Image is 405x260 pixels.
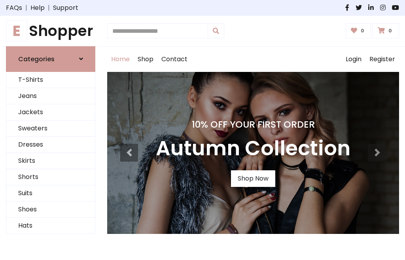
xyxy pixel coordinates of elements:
h1: Shopper [6,22,95,40]
a: Help [30,3,45,13]
a: FAQs [6,3,22,13]
a: Shop Now [231,170,275,187]
a: Sweaters [6,121,95,137]
a: Contact [157,47,191,72]
a: Suits [6,185,95,202]
a: Support [53,3,78,13]
span: 0 [386,27,394,34]
a: Categories [6,46,95,72]
span: E [6,20,27,41]
a: Shop [134,47,157,72]
h6: Categories [18,55,55,63]
a: 0 [373,23,399,38]
a: Skirts [6,153,95,169]
a: Jackets [6,104,95,121]
a: 0 [346,23,371,38]
a: T-Shirts [6,72,95,88]
a: Shoes [6,202,95,218]
span: | [22,3,30,13]
a: Shorts [6,169,95,185]
a: Login [342,47,365,72]
a: Jeans [6,88,95,104]
span: | [45,3,53,13]
a: Hats [6,218,95,234]
a: Register [365,47,399,72]
h4: 10% Off Your First Order [156,119,350,130]
h3: Autumn Collection [156,136,350,161]
a: Dresses [6,137,95,153]
a: Home [107,47,134,72]
span: 0 [359,27,366,34]
a: EShopper [6,22,95,40]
